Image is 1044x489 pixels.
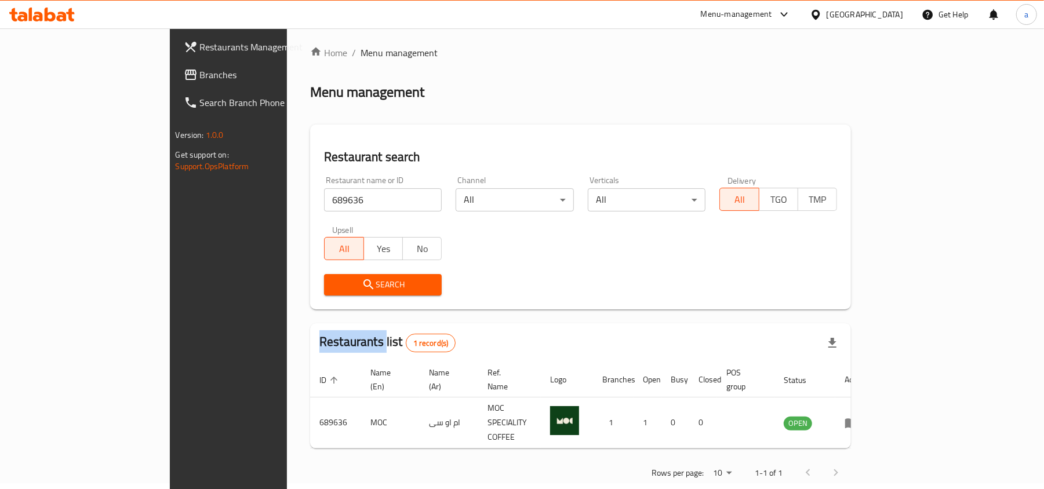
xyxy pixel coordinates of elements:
td: MOC [361,397,420,448]
label: Delivery [727,176,756,184]
span: Version: [176,127,204,143]
img: MOC [550,406,579,435]
button: TMP [798,188,837,211]
td: 1 [634,397,661,448]
label: Upsell [332,225,354,233]
span: 1.0.0 [206,127,224,143]
span: POS group [726,366,761,393]
th: Action [835,362,875,397]
span: Name (En) [370,366,406,393]
td: 0 [689,397,717,448]
th: Branches [593,362,634,397]
p: 1-1 of 1 [755,466,783,480]
span: Ref. Name [488,366,527,393]
button: No [402,237,442,260]
p: Rows per page: [652,466,704,480]
span: Search [333,278,432,292]
td: ام او سى [420,397,478,448]
div: Rows per page: [708,465,736,482]
td: 0 [661,397,689,448]
a: Branches [174,61,344,89]
input: Search for restaurant name or ID.. [324,188,442,211]
button: TGO [759,188,798,211]
th: Logo [541,362,593,397]
span: ID [319,373,341,387]
a: Search Branch Phone [174,89,344,116]
span: a [1024,8,1028,21]
span: Get support on: [176,147,229,162]
td: MOC SPECIALITY COFFEE [478,397,541,448]
span: Name (Ar) [429,366,464,393]
button: Search [324,274,442,295]
span: Restaurants Management [200,40,335,54]
span: Menu management [361,46,438,60]
div: Export file [819,329,846,357]
a: Restaurants Management [174,33,344,61]
span: TGO [764,191,794,208]
table: enhanced table [310,362,875,448]
div: OPEN [784,417,812,430]
div: All [588,188,705,211]
a: Support.OpsPlatform [176,159,249,174]
span: TMP [803,191,832,208]
h2: Restaurants list [319,333,456,352]
span: No [408,240,437,257]
button: All [719,188,759,211]
th: Closed [689,362,717,397]
button: All [324,237,363,260]
div: Menu [845,416,866,430]
span: All [725,191,754,208]
span: All [329,240,359,257]
span: Status [784,373,821,387]
h2: Menu management [310,83,424,101]
nav: breadcrumb [310,46,851,60]
span: Search Branch Phone [200,96,335,110]
span: OPEN [784,417,812,430]
div: All [456,188,573,211]
h2: Restaurant search [324,148,837,166]
button: Yes [363,237,403,260]
th: Busy [661,362,689,397]
span: Branches [200,68,335,82]
div: Total records count [406,334,456,352]
span: Yes [369,240,398,257]
div: Menu-management [701,8,772,21]
div: [GEOGRAPHIC_DATA] [827,8,903,21]
th: Open [634,362,661,397]
td: 1 [593,397,634,448]
li: / [352,46,356,60]
span: 1 record(s) [406,338,456,349]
